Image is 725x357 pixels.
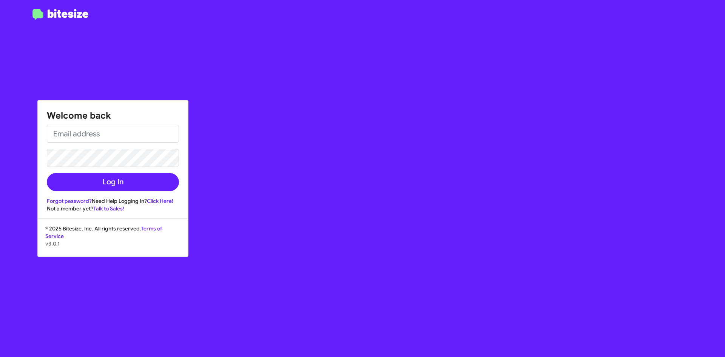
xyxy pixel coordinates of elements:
a: Talk to Sales! [93,205,124,212]
div: Not a member yet? [47,205,179,212]
p: v3.0.1 [45,240,180,247]
div: Need Help Logging In? [47,197,179,205]
a: Forgot password? [47,198,92,204]
a: Click Here! [147,198,173,204]
button: Log In [47,173,179,191]
input: Email address [47,125,179,143]
div: © 2025 Bitesize, Inc. All rights reserved. [38,225,188,257]
h1: Welcome back [47,110,179,122]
